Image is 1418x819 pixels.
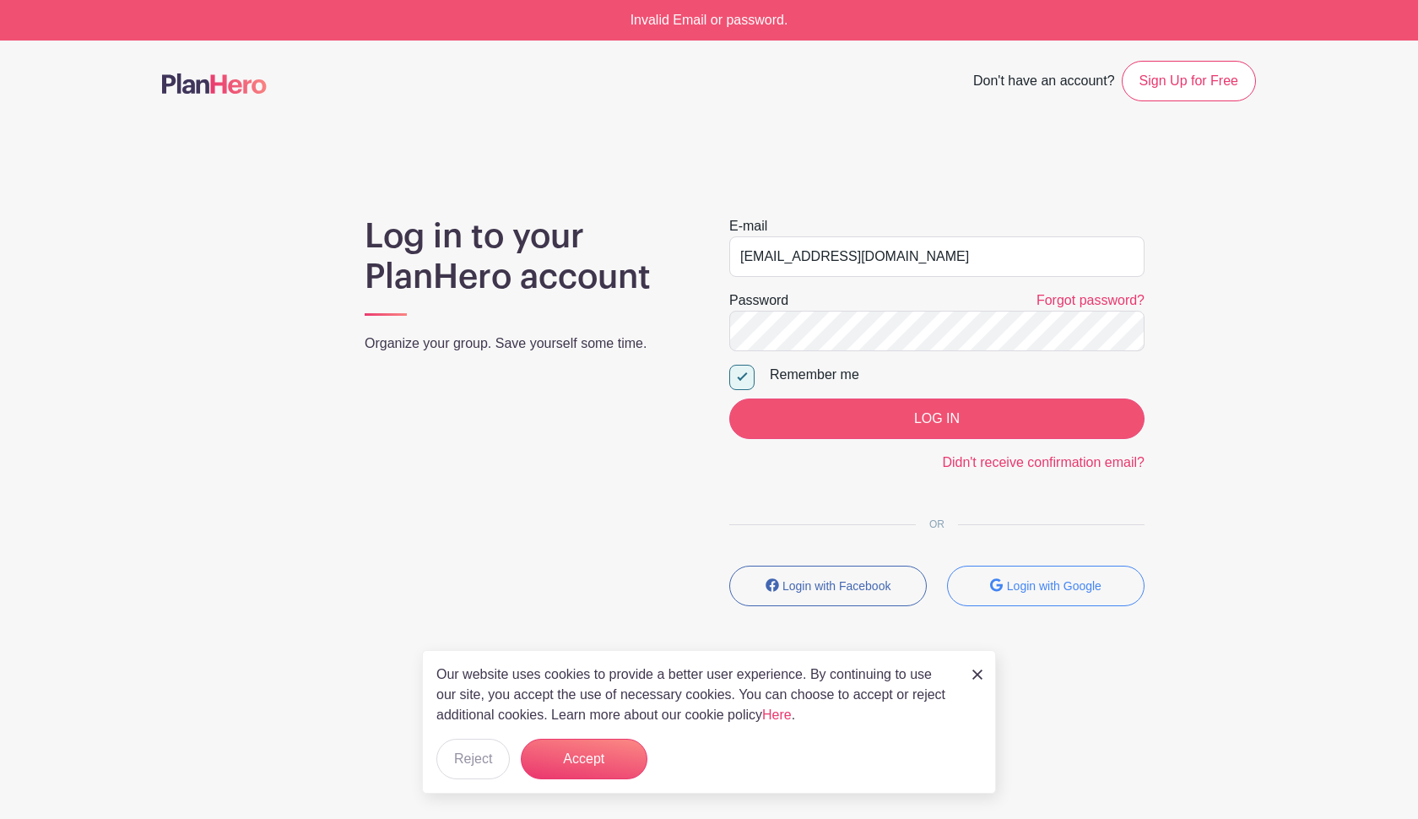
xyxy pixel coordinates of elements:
[729,236,1145,277] input: e.g. julie@eventco.com
[947,566,1145,606] button: Login with Google
[365,216,689,297] h1: Log in to your PlanHero account
[762,708,792,722] a: Here
[162,73,267,94] img: logo-507f7623f17ff9eddc593b1ce0a138ce2505c220e1c5a4e2b4648c50719b7d32.svg
[1122,61,1256,101] a: Sign Up for Free
[973,64,1115,101] span: Don't have an account?
[365,334,689,354] p: Organize your group. Save yourself some time.
[972,670,982,680] img: close_button-5f87c8562297e5c2d7936805f587ecaba9071eb48480494691a3f1689db116b3.svg
[729,399,1145,439] input: LOG IN
[916,518,958,530] span: OR
[1036,293,1145,307] a: Forgot password?
[1007,579,1101,593] small: Login with Google
[729,566,927,606] button: Login with Facebook
[436,664,955,725] p: Our website uses cookies to provide a better user experience. By continuing to use our site, you ...
[436,739,510,779] button: Reject
[770,365,1145,385] div: Remember me
[729,216,767,236] label: E-mail
[782,579,890,593] small: Login with Facebook
[942,455,1145,469] a: Didn't receive confirmation email?
[521,739,647,779] button: Accept
[729,290,788,311] label: Password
